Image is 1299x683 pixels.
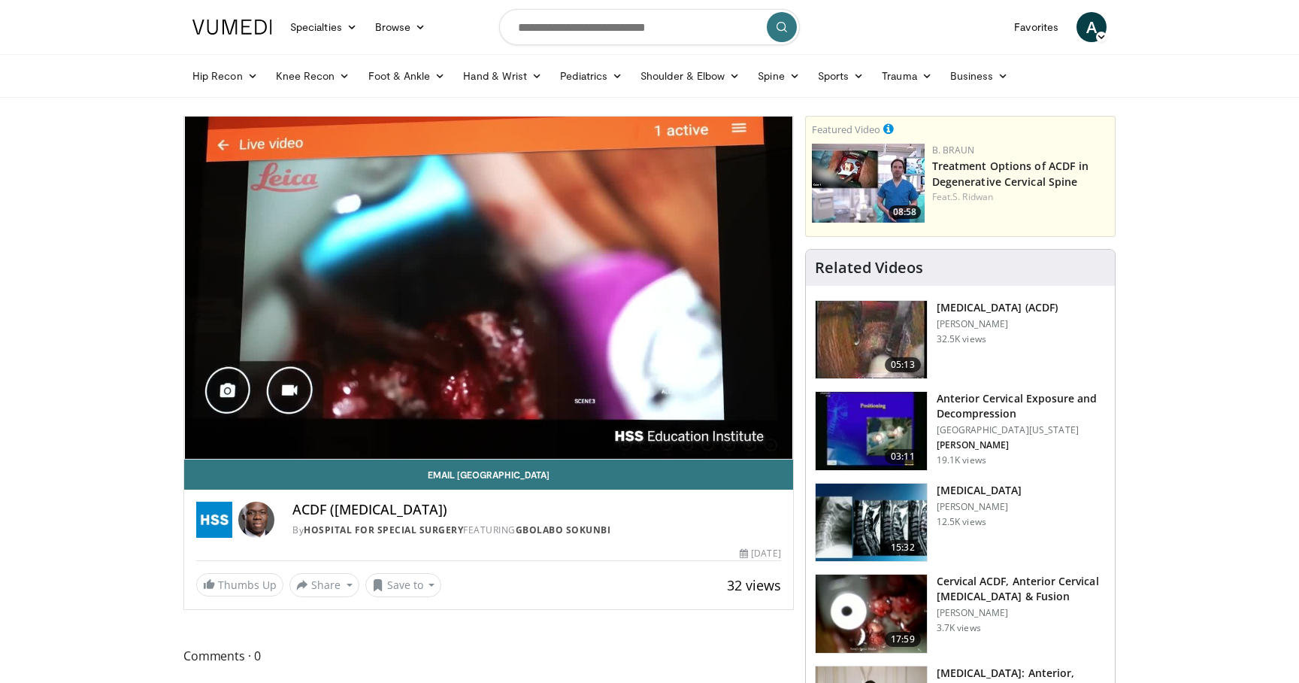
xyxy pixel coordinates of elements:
[932,190,1109,204] div: Feat.
[952,190,993,203] a: S. Ridwan
[937,300,1058,315] h3: [MEDICAL_DATA] (ACDF)
[812,144,925,223] img: 009a77ed-cfd7-46ce-89c5-e6e5196774e0.150x105_q85_crop-smart_upscale.jpg
[937,439,1106,451] p: [PERSON_NAME]
[183,646,794,666] span: Comments 0
[359,61,455,91] a: Foot & Ankle
[740,547,780,560] div: [DATE]
[749,61,808,91] a: Spine
[304,524,463,536] a: Hospital for Special Surgery
[932,159,1089,189] a: Treatment Options of ACDF in Degenerative Cervical Spine
[937,607,1106,619] p: [PERSON_NAME]
[816,575,927,653] img: 45d9052e-5211-4d55-8682-bdc6aa14d650.150x105_q85_crop-smart_upscale.jpg
[196,573,283,596] a: Thumbs Up
[937,391,1106,421] h3: Anterior Cervical Exposure and Decompression
[184,460,793,490] a: Email [GEOGRAPHIC_DATA]
[815,259,923,277] h4: Related Videos
[937,501,1022,513] p: [PERSON_NAME]
[551,61,631,91] a: Pediatrics
[889,205,921,219] span: 08:58
[183,61,267,91] a: Hip Recon
[937,483,1022,498] h3: [MEDICAL_DATA]
[885,449,921,464] span: 03:11
[816,301,927,379] img: Dr_Ali_Bydon_Performs_An_ACDF_Procedure_100000624_3.jpg.150x105_q85_crop-smart_upscale.jpg
[816,484,927,562] img: dard_1.png.150x105_q85_crop-smart_upscale.jpg
[809,61,874,91] a: Sports
[932,144,974,156] a: B. Braun
[812,144,925,223] a: 08:58
[815,300,1106,380] a: 05:13 [MEDICAL_DATA] (ACDF) [PERSON_NAME] 32.5K views
[631,61,749,91] a: Shoulder & Elbow
[366,12,435,42] a: Browse
[292,502,781,518] h4: ACDF ([MEDICAL_DATA])
[937,516,986,528] p: 12.5K views
[815,574,1106,654] a: 17:59 Cervical ACDF, Anterior Cervical [MEDICAL_DATA] & Fusion [PERSON_NAME] 3.7K views
[815,391,1106,471] a: 03:11 Anterior Cervical Exposure and Decompression [GEOGRAPHIC_DATA][US_STATE] [PERSON_NAME] 19.1...
[1076,12,1107,42] a: A
[238,502,274,538] img: Avatar
[873,61,941,91] a: Trauma
[292,524,781,537] div: By FEATURING
[192,20,272,35] img: VuMedi Logo
[937,454,986,466] p: 19.1K views
[184,117,793,460] video-js: Video Player
[941,61,1018,91] a: Business
[281,12,366,42] a: Specialties
[937,424,1106,436] p: [GEOGRAPHIC_DATA][US_STATE]
[885,540,921,555] span: 15:32
[937,574,1106,604] h3: Cervical ACDF, Anterior Cervical [MEDICAL_DATA] & Fusion
[267,61,359,91] a: Knee Recon
[885,357,921,372] span: 05:13
[812,123,880,136] small: Featured Video
[885,632,921,647] span: 17:59
[815,483,1106,563] a: 15:32 [MEDICAL_DATA] [PERSON_NAME] 12.5K views
[937,333,986,345] p: 32.5K views
[499,9,800,45] input: Search topics, interventions
[365,573,442,597] button: Save to
[516,524,611,536] a: Gbolabo Sokunbi
[289,573,359,597] button: Share
[454,61,551,91] a: Hand & Wrist
[196,502,232,538] img: Hospital for Special Surgery
[937,318,1058,330] p: [PERSON_NAME]
[1005,12,1067,42] a: Favorites
[816,392,927,470] img: 38786_0000_3.png.150x105_q85_crop-smart_upscale.jpg
[937,622,981,634] p: 3.7K views
[727,576,781,594] span: 32 views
